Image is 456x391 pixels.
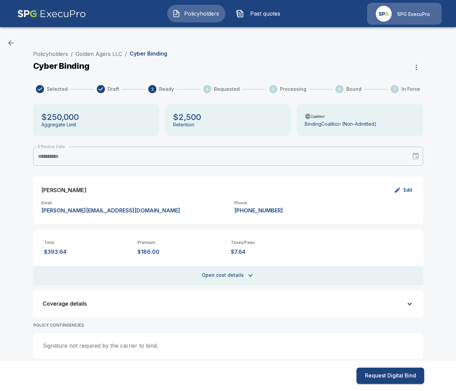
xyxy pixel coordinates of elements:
[41,122,76,128] p: Aggregate Limit
[367,3,441,24] a: Agency IconSPG ExecuPro
[41,201,180,205] p: Email
[356,368,424,384] button: Request Digital Bind
[167,5,225,22] button: Policyholders IconPolicyholders
[234,208,283,213] p: [PHONE_NUMBER]
[108,86,119,92] span: Draft
[33,50,68,57] a: Policyholders
[376,6,392,22] img: Agency Icon
[44,249,132,255] p: $393.64
[17,3,86,24] img: AA Logo
[272,87,274,92] text: 5
[151,87,154,92] text: 3
[159,86,174,92] span: Ready
[41,112,79,122] p: $250,000
[346,86,362,92] span: Bound
[44,240,132,245] p: Total
[37,294,419,313] button: Coverage details
[393,185,415,196] button: Edit
[33,266,423,285] button: Open cost details
[214,86,240,92] span: Requested
[231,5,289,22] button: Past quotes IconPast quotes
[234,201,283,205] p: Phone
[247,9,284,18] span: Past quotes
[41,208,180,213] p: [PERSON_NAME][EMAIL_ADDRESS][DOMAIN_NAME]
[125,50,127,58] li: /
[137,240,225,245] p: Premium
[305,121,376,127] p: Binding Coalition (Non-Admitted)
[393,87,396,92] text: 7
[130,50,167,57] p: Cyber Binding
[231,240,319,245] p: Taxes/Fees
[401,86,420,92] span: In Force
[137,249,225,255] p: $186.00
[41,187,86,193] p: [PERSON_NAME]
[280,86,306,92] span: Processing
[183,9,220,18] span: Policyholders
[397,11,430,18] p: SPG ExecuPro
[236,9,244,18] img: Past quotes Icon
[33,50,167,58] nav: breadcrumb
[172,9,180,18] img: Policyholders Icon
[338,87,341,92] text: 6
[33,323,423,328] p: POLICY CONTINGENCIES
[173,122,194,128] p: Retention
[71,50,73,58] li: /
[47,86,68,92] span: Selected
[206,87,209,92] text: 4
[33,61,90,71] p: Cyber Binding
[231,249,319,255] p: $7.64
[38,144,65,149] label: Effective Date
[43,301,406,307] div: Coverage details
[75,50,122,57] a: Golden Agers LLC
[305,113,326,120] img: Carrier Logo
[173,112,201,122] p: $2,500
